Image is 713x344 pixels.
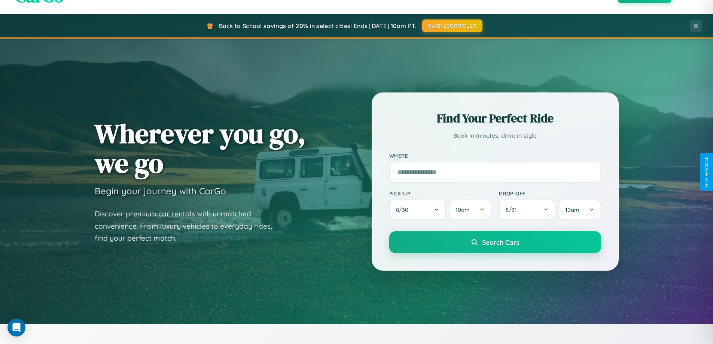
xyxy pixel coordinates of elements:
span: 8 / 30 [396,206,412,213]
button: BACK2SCHOOL20 [422,19,482,32]
label: Pick-up [389,190,491,197]
h1: Wherever you go, we go [95,119,306,178]
label: Drop-off [499,190,601,197]
span: Search Cars [482,238,519,246]
button: 10am [558,200,601,220]
div: Give Feedback [704,157,709,187]
div: Open Intercom Messenger [7,319,25,337]
h3: Begin your journey with CarGo [95,185,226,197]
h2: Find Your Perfect Ride [389,110,601,127]
label: Where [389,152,601,159]
button: Search Cars [389,231,601,253]
button: 8/31 [499,200,556,220]
span: 10am [455,206,470,213]
span: 8 / 31 [506,206,521,213]
p: Book in minutes, drive in style [389,130,601,141]
p: Discover premium car rentals with unmatched convenience. From luxury vehicles to everyday rides, ... [95,208,282,244]
button: 8/30 [389,200,446,220]
span: Back to School savings of 20% in select cities! Ends [DATE] 10am PT. [219,22,417,30]
button: 10am [449,200,491,220]
span: 10am [565,206,579,213]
